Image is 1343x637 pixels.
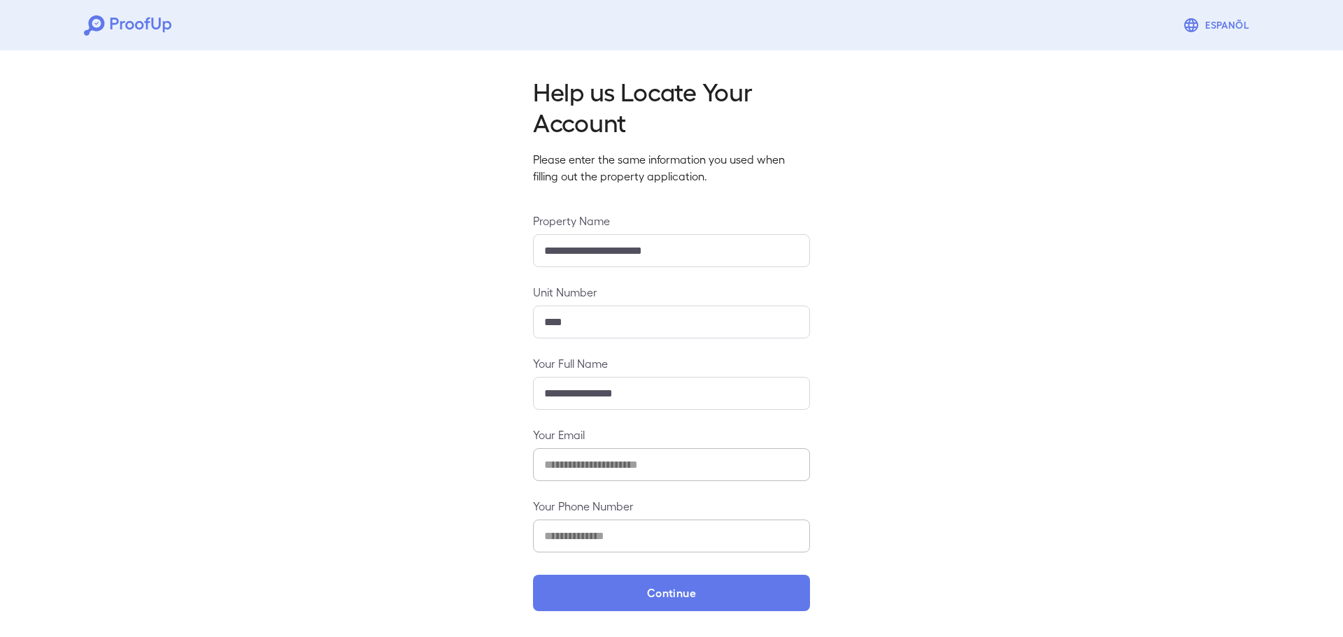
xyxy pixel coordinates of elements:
label: Unit Number [533,284,810,300]
label: Your Phone Number [533,498,810,514]
h2: Help us Locate Your Account [533,76,810,137]
label: Your Email [533,427,810,443]
button: Espanõl [1177,11,1259,39]
button: Continue [533,575,810,611]
label: Property Name [533,213,810,229]
label: Your Full Name [533,355,810,371]
p: Please enter the same information you used when filling out the property application. [533,151,810,185]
